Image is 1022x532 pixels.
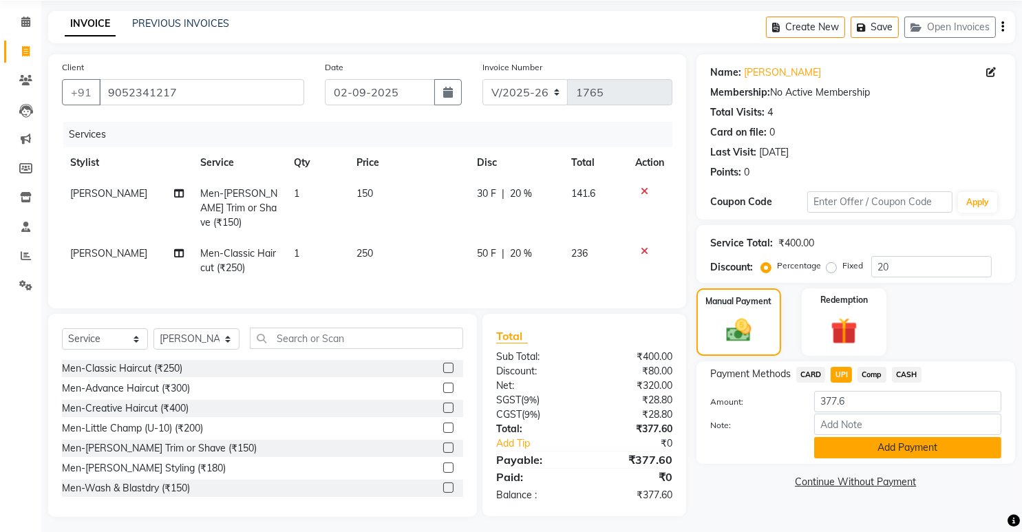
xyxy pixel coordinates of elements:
[70,187,147,200] span: [PERSON_NAME]
[831,367,852,383] span: UPI
[766,17,845,38] button: Create New
[904,17,996,38] button: Open Invoices
[563,147,627,178] th: Total
[718,316,759,345] img: _cash.svg
[814,437,1001,458] button: Add Payment
[705,295,771,308] label: Manual Payment
[510,246,532,261] span: 20 %
[70,247,147,259] span: [PERSON_NAME]
[486,451,584,468] div: Payable:
[814,391,1001,412] input: Amount
[62,147,192,178] th: Stylist
[486,393,584,407] div: ( )
[486,364,584,379] div: Discount:
[200,247,276,274] span: Men-Classic Haircut (₹250)
[851,17,899,38] button: Save
[699,475,1012,489] a: Continue Without Payment
[250,328,463,349] input: Search or Scan
[510,187,532,201] span: 20 %
[710,260,753,275] div: Discount:
[958,192,997,213] button: Apply
[571,187,595,200] span: 141.6
[496,329,528,343] span: Total
[584,422,683,436] div: ₹377.60
[700,419,804,432] label: Note:
[486,469,584,485] div: Paid:
[62,79,100,105] button: +91
[62,421,203,436] div: Men-Little Champ (U-10) (₹200)
[62,61,84,74] label: Client
[710,125,767,140] div: Card on file:
[710,165,741,180] div: Points:
[469,147,563,178] th: Disc
[584,350,683,364] div: ₹400.00
[356,187,373,200] span: 150
[200,187,277,228] span: Men-[PERSON_NAME] Trim or Shave (₹150)
[486,379,584,393] div: Net:
[348,147,469,178] th: Price
[294,187,299,200] span: 1
[584,488,683,502] div: ₹377.60
[820,294,868,306] label: Redemption
[65,12,116,36] a: INVOICE
[584,393,683,407] div: ₹28.80
[777,259,821,272] label: Percentage
[496,408,522,421] span: CGST
[842,259,863,272] label: Fixed
[710,145,756,160] div: Last Visit:
[496,394,521,406] span: SGST
[524,409,537,420] span: 9%
[822,315,865,348] img: _gift.svg
[710,236,773,251] div: Service Total:
[710,85,1001,100] div: No Active Membership
[710,195,807,209] div: Coupon Code
[524,394,537,405] span: 9%
[807,191,953,213] input: Enter Offer / Coupon Code
[99,79,304,105] input: Search by Name/Mobile/Email/Code
[62,361,182,376] div: Men-Classic Haircut (₹250)
[325,61,343,74] label: Date
[192,147,286,178] th: Service
[477,246,496,261] span: 50 F
[486,488,584,502] div: Balance :
[584,364,683,379] div: ₹80.00
[132,17,229,30] a: PREVIOUS INVOICES
[744,65,821,80] a: [PERSON_NAME]
[482,61,542,74] label: Invoice Number
[62,441,257,456] div: Men-[PERSON_NAME] Trim or Shave (₹150)
[294,247,299,259] span: 1
[700,396,804,408] label: Amount:
[858,367,886,383] span: Comp
[710,105,765,120] div: Total Visits:
[477,187,496,201] span: 30 F
[584,407,683,422] div: ₹28.80
[502,187,504,201] span: |
[63,122,683,147] div: Services
[584,469,683,485] div: ₹0
[710,367,791,381] span: Payment Methods
[486,350,584,364] div: Sub Total:
[486,407,584,422] div: ( )
[356,247,373,259] span: 250
[892,367,922,383] span: CASH
[584,379,683,393] div: ₹320.00
[486,436,601,451] a: Add Tip
[502,246,504,261] span: |
[778,236,814,251] div: ₹400.00
[710,85,770,100] div: Membership:
[814,414,1001,435] input: Add Note
[744,165,749,180] div: 0
[286,147,348,178] th: Qty
[62,381,190,396] div: Men-Advance Haircut (₹300)
[710,65,741,80] div: Name:
[486,422,584,436] div: Total:
[62,401,189,416] div: Men-Creative Haircut (₹400)
[796,367,826,383] span: CARD
[62,481,190,496] div: Men-Wash & Blastdry (₹150)
[759,145,789,160] div: [DATE]
[584,451,683,468] div: ₹377.60
[571,247,588,259] span: 236
[767,105,773,120] div: 4
[769,125,775,140] div: 0
[62,461,226,476] div: Men-[PERSON_NAME] Styling (₹180)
